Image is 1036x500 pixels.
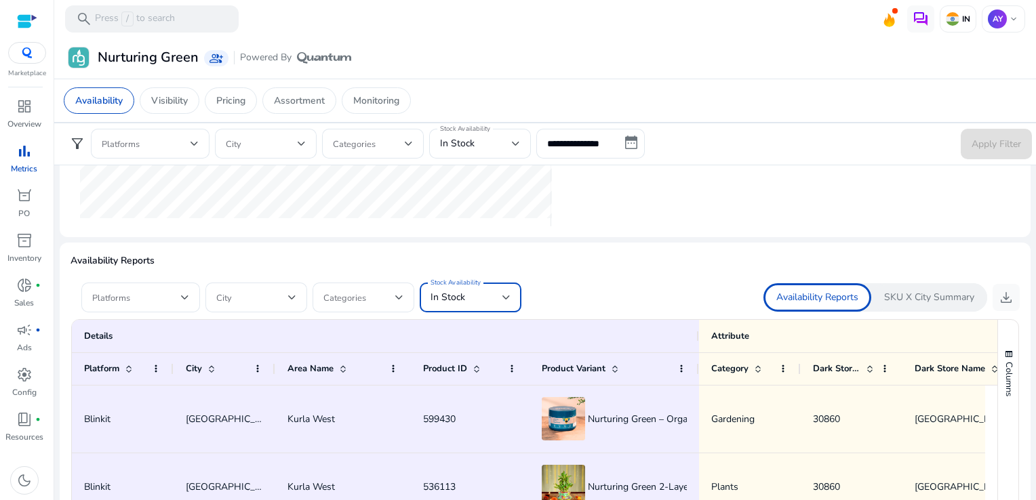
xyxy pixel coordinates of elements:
[76,11,92,27] span: search
[423,362,467,375] span: Product ID
[946,12,959,26] img: in.svg
[423,480,456,493] span: 536113
[993,284,1020,311] button: download
[18,207,30,220] p: PO
[884,291,974,304] p: SKU X City Summary
[16,188,33,204] span: orders
[16,277,33,293] span: donut_small
[16,367,33,383] span: settings
[353,93,399,108] p: Monitoring
[16,143,33,159] span: bar_chart
[68,47,89,68] img: Nurturing Green
[151,93,188,108] p: Visibility
[813,413,840,425] span: 30860
[588,405,812,433] span: Nurturing Green – Organic Plant Food | 100g - 100 g
[84,413,111,425] span: Blinkit
[210,51,223,65] span: group_add
[35,283,41,288] span: fiber_manual_record
[1008,14,1019,24] span: keyboard_arrow_down
[988,9,1007,28] p: AY
[274,93,325,108] p: Assortment
[998,289,1014,306] span: download
[84,362,119,375] span: Platform
[84,330,113,342] span: Details
[71,253,1020,268] p: Availability Reports
[12,386,37,398] p: Config
[711,362,749,375] span: Category
[95,12,175,26] p: Press to search
[431,278,481,287] mat-label: Stock Availability
[423,413,456,425] span: 599430
[711,480,738,493] span: Plants
[186,480,282,493] span: [GEOGRAPHIC_DATA]
[216,93,245,108] p: Pricing
[17,341,32,354] p: Ads
[287,413,335,425] span: Kurla West
[287,362,334,375] span: Area Name
[287,480,335,493] span: Kurla West
[16,98,33,114] span: dashboard
[959,14,970,24] p: IN
[813,362,860,375] span: Dark Store ID
[431,291,465,304] span: In Stock
[75,93,123,108] p: Availability
[813,480,840,493] span: 30860
[440,137,475,150] span: In Stock
[186,413,282,425] span: [GEOGRAPHIC_DATA]
[16,411,33,428] span: book_4
[11,163,37,175] p: Metrics
[69,136,85,152] span: filter_alt
[711,413,755,425] span: Gardening
[98,49,199,66] h3: Nurturing Green
[84,480,111,493] span: Blinkit
[542,397,585,440] img: Product Image
[7,118,41,130] p: Overview
[7,252,41,264] p: Inventory
[1003,362,1015,396] span: Columns
[186,362,202,375] span: City
[16,322,33,338] span: campaign
[204,50,228,66] a: group_add
[8,68,46,79] p: Marketplace
[542,362,605,375] span: Product Variant
[14,297,34,309] p: Sales
[240,51,292,64] span: Powered By
[16,232,33,249] span: inventory_2
[915,362,985,375] span: Dark Store Name
[15,47,39,58] img: QC-logo.svg
[440,124,490,133] mat-label: Stock Availability
[5,431,43,443] p: Resources
[16,472,33,488] span: dark_mode
[121,12,134,26] span: /
[35,417,41,422] span: fiber_manual_record
[776,291,858,304] p: Availability Reports
[711,330,749,342] span: Attribute
[35,327,41,333] span: fiber_manual_record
